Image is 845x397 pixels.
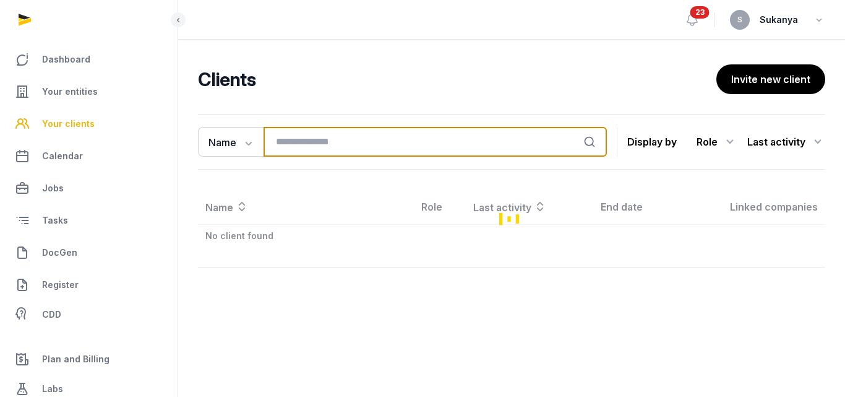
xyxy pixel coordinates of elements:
a: CDD [10,302,168,327]
a: DocGen [10,238,168,268]
span: Your clients [42,116,95,131]
a: Plan and Billing [10,344,168,374]
div: Last activity [747,132,825,152]
span: Plan and Billing [42,352,109,367]
button: S [730,10,750,30]
a: Your clients [10,109,168,139]
a: Your entities [10,77,168,107]
p: Display by [627,132,677,152]
span: S [737,16,742,24]
div: Role [697,132,737,152]
a: Tasks [10,206,168,235]
button: Invite new client [716,64,825,94]
span: CDD [42,307,61,322]
div: Loading [198,190,825,247]
span: Your entities [42,84,98,99]
span: 23 [690,6,710,19]
span: Tasks [42,213,68,228]
a: Register [10,270,168,300]
a: Jobs [10,173,168,203]
span: DocGen [42,245,77,260]
span: Calendar [42,149,83,164]
span: Jobs [42,181,64,196]
span: Labs [42,382,63,396]
a: Calendar [10,141,168,171]
span: Dashboard [42,52,90,67]
span: Register [42,277,79,292]
span: Sukanya [760,12,798,27]
h2: Clients [198,68,711,90]
a: Dashboard [10,45,168,74]
button: Name [198,127,264,157]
